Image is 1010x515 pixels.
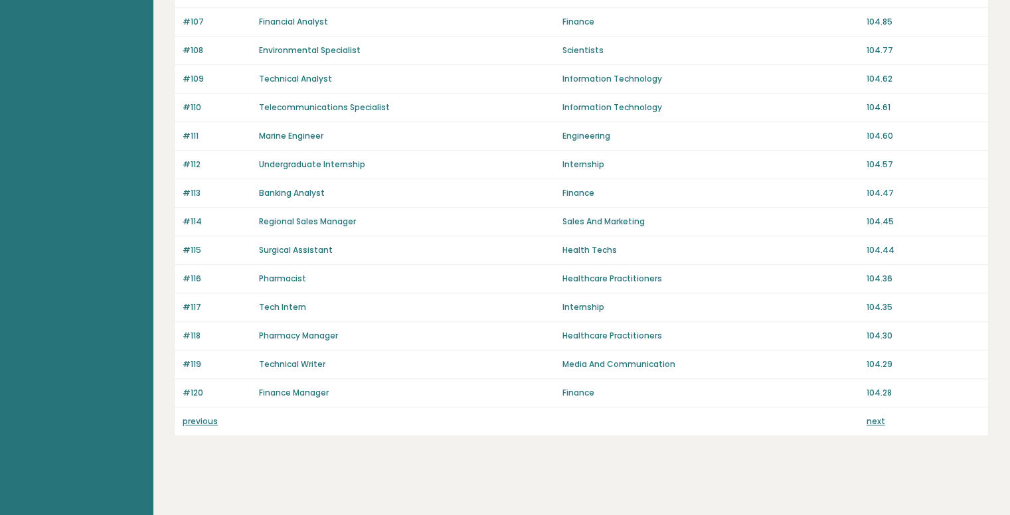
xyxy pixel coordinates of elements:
p: Finance [562,187,858,199]
a: Pharmacy Manager [259,330,338,341]
p: Media And Communication [562,358,858,370]
a: Environmental Specialist [259,44,361,56]
p: #117 [183,301,251,313]
a: Surgical Assistant [259,244,333,256]
p: #120 [183,387,251,399]
p: Health Techs [562,244,858,256]
p: 104.77 [867,44,980,56]
p: #109 [183,73,251,85]
p: #119 [183,358,251,370]
p: 104.28 [867,387,980,399]
a: Telecommunications Specialist [259,102,390,113]
a: Undergraduate Internship [259,159,365,170]
p: Healthcare Practitioners [562,273,858,285]
p: #112 [183,159,251,171]
a: Pharmacist [259,273,306,284]
a: next [867,415,885,427]
p: 104.29 [867,358,980,370]
p: 104.35 [867,301,980,313]
p: Healthcare Practitioners [562,330,858,342]
p: Finance [562,387,858,399]
p: #113 [183,187,251,199]
p: 104.60 [867,130,980,142]
a: Technical Writer [259,358,325,370]
p: #115 [183,244,251,256]
p: #111 [183,130,251,142]
p: #108 [183,44,251,56]
p: #118 [183,330,251,342]
p: 104.61 [867,102,980,113]
a: Finance Manager [259,387,329,398]
p: Information Technology [562,102,858,113]
p: Sales And Marketing [562,216,858,228]
p: 104.85 [867,16,980,28]
p: #107 [183,16,251,28]
p: 104.44 [867,244,980,256]
a: Marine Engineer [259,130,323,141]
p: 104.45 [867,216,980,228]
p: Internship [562,159,858,171]
p: Engineering [562,130,858,142]
p: Internship [562,301,858,313]
p: Information Technology [562,73,858,85]
p: #110 [183,102,251,113]
a: Regional Sales Manager [259,216,356,227]
p: 104.47 [867,187,980,199]
a: Financial Analyst [259,16,328,27]
p: 104.30 [867,330,980,342]
p: #116 [183,273,251,285]
a: Technical Analyst [259,73,332,84]
a: Tech Intern [259,301,306,313]
p: 104.62 [867,73,980,85]
p: 104.36 [867,273,980,285]
p: 104.57 [867,159,980,171]
p: Finance [562,16,858,28]
a: Banking Analyst [259,187,325,198]
p: #114 [183,216,251,228]
a: previous [183,415,218,427]
p: Scientists [562,44,858,56]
